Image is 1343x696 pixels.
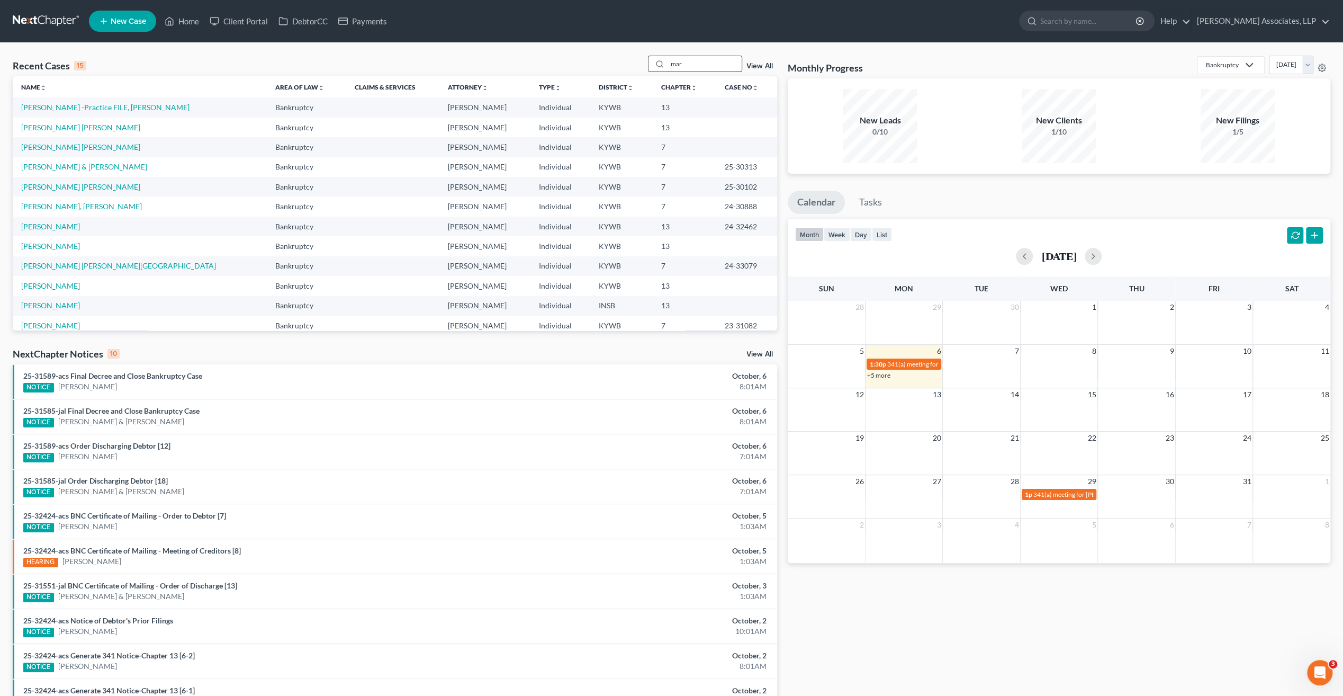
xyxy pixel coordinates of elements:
a: [PERSON_NAME] [PERSON_NAME] [21,123,140,132]
td: [PERSON_NAME] [439,316,530,335]
td: [PERSON_NAME] [439,118,530,137]
a: [PERSON_NAME] [21,301,80,310]
td: 7 [652,177,716,197]
div: October, 6 [526,406,767,416]
a: +5 more [867,371,890,379]
div: October, 5 [526,546,767,556]
a: [PERSON_NAME] [PERSON_NAME] [21,182,140,191]
span: 14 [1009,388,1020,401]
td: KYWB [590,256,653,276]
div: October, 6 [526,441,767,451]
div: New Clients [1022,114,1096,127]
span: 18 [1320,388,1330,401]
a: Districtunfold_more [599,83,634,91]
td: 25-30102 [716,177,777,197]
span: 23 [1165,432,1175,444]
a: 25-31551-jal BNC Certificate of Mailing - Order of Discharge [13] [23,581,237,590]
td: 7 [652,316,716,335]
td: [PERSON_NAME] [439,197,530,216]
a: [PERSON_NAME] Associates, LLP [1192,12,1330,31]
span: 10 [1242,345,1252,358]
span: 3 [1329,660,1337,668]
a: [PERSON_NAME] [21,321,80,330]
a: [PERSON_NAME] [58,521,117,532]
td: KYWB [590,236,653,256]
a: [PERSON_NAME] [58,451,117,462]
a: [PERSON_NAME], [PERSON_NAME] [21,202,142,211]
div: 1/10 [1022,127,1096,137]
td: Bankruptcy [267,118,346,137]
a: Payments [333,12,392,31]
i: unfold_more [690,85,697,91]
span: 17 [1242,388,1252,401]
td: Individual [530,177,590,197]
td: 7 [652,197,716,216]
td: Individual [530,316,590,335]
div: 10 [107,349,120,359]
td: 13 [652,97,716,117]
td: Bankruptcy [267,236,346,256]
div: HEARING [23,558,58,567]
a: [PERSON_NAME] -Practice FILE, [PERSON_NAME] [21,103,190,112]
a: View All [746,63,773,70]
h3: Monthly Progress [788,61,863,74]
td: [PERSON_NAME] [439,256,530,276]
span: 11 [1320,345,1330,358]
td: [PERSON_NAME] [439,217,530,236]
div: NOTICE [23,383,54,392]
span: 1 [1091,301,1097,314]
span: 8 [1324,519,1330,531]
div: New Filings [1201,114,1275,127]
span: 25 [1320,432,1330,444]
i: unfold_more [40,85,47,91]
div: October, 3 [526,581,767,591]
span: 30 [1165,475,1175,488]
td: KYWB [590,118,653,137]
span: 31 [1242,475,1252,488]
div: October, 2 [526,650,767,661]
div: NextChapter Notices [13,347,120,360]
td: 13 [652,236,716,256]
div: 8:01AM [526,661,767,672]
div: NOTICE [23,523,54,532]
span: 9 [1169,345,1175,358]
a: [PERSON_NAME] [PERSON_NAME] [21,142,140,151]
span: New Case [111,17,146,25]
th: Claims & Services [346,76,439,97]
div: 7:01AM [526,486,767,497]
span: 22 [1087,432,1097,444]
td: [PERSON_NAME] [439,296,530,316]
td: 13 [652,118,716,137]
iframe: Intercom live chat [1307,660,1332,685]
td: [PERSON_NAME] [439,97,530,117]
div: NOTICE [23,488,54,497]
span: 29 [932,301,942,314]
span: 19 [854,432,865,444]
span: 28 [854,301,865,314]
span: 5 [859,345,865,358]
a: [PERSON_NAME] [58,661,117,672]
a: [PERSON_NAME] [21,281,80,290]
td: Bankruptcy [267,276,346,296]
span: 16 [1165,388,1175,401]
div: 8:01AM [526,381,767,392]
span: 3 [1246,301,1252,314]
td: KYWB [590,157,653,177]
span: 24 [1242,432,1252,444]
span: Fri [1209,284,1220,293]
td: [PERSON_NAME] [439,177,530,197]
td: Bankruptcy [267,296,346,316]
div: 1:03AM [526,556,767,567]
td: Individual [530,256,590,276]
td: Individual [530,118,590,137]
td: 7 [652,137,716,157]
a: 25-32424-acs BNC Certificate of Mailing - Meeting of Creditors [8] [23,546,241,555]
a: 25-32424-acs BNC Certificate of Mailing - Order to Debtor [7] [23,511,226,520]
td: Bankruptcy [267,177,346,197]
a: 25-31589-acs Order Discharging Debtor [12] [23,441,170,450]
i: unfold_more [318,85,325,91]
a: Case Nounfold_more [724,83,758,91]
span: Wed [1050,284,1068,293]
div: 0/10 [843,127,917,137]
a: 25-31585-jal Order Discharging Debtor [18] [23,476,168,485]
